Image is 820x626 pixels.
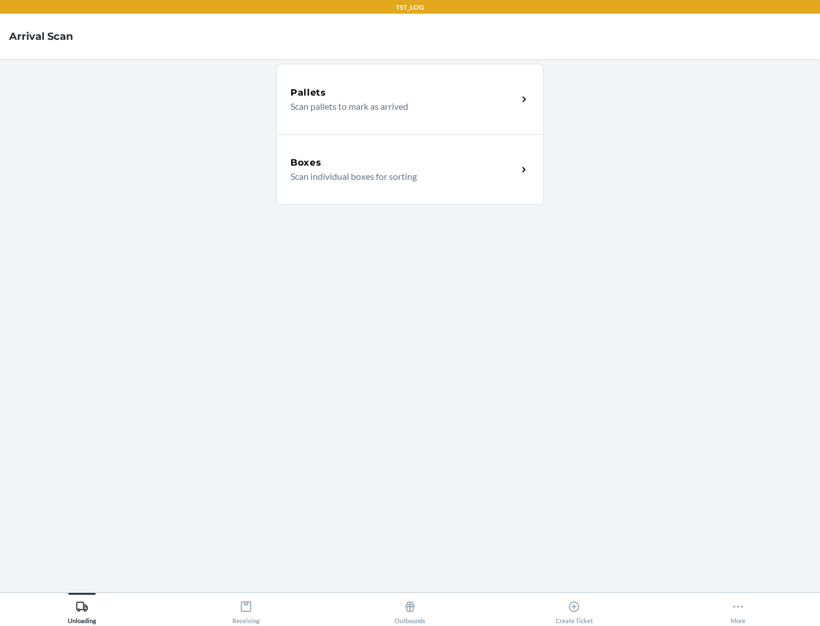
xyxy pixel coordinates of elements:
h5: Pallets [290,86,326,100]
h4: Arrival Scan [9,29,73,44]
a: BoxesScan individual boxes for sorting [276,134,544,205]
div: Create Ticket [556,596,593,624]
button: More [656,593,820,624]
button: Create Ticket [492,593,656,624]
div: Outbounds [395,596,425,624]
p: Scan individual boxes for sorting [290,170,509,183]
div: More [731,596,745,624]
div: Unloading [68,596,96,624]
a: PalletsScan pallets to mark as arrived [276,64,544,134]
p: TST_LOG [396,2,424,13]
h5: Boxes [290,156,322,170]
button: Receiving [164,593,328,624]
p: Scan pallets to mark as arrived [290,100,509,113]
button: Outbounds [328,593,492,624]
div: Receiving [232,596,260,624]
